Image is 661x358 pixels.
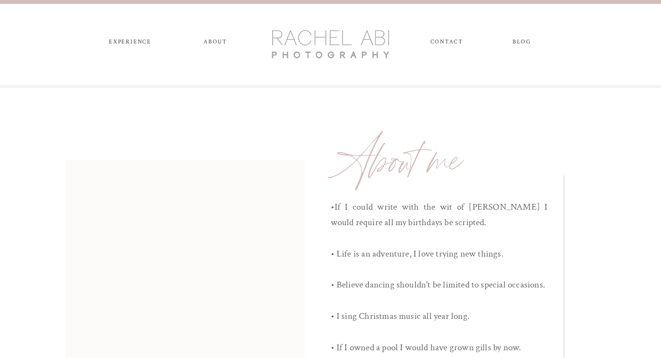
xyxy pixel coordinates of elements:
[105,39,156,49] a: experience
[202,39,229,49] a: ABOUT
[430,39,463,49] a: CONTACT
[337,126,610,196] a: About me
[504,39,540,49] a: blog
